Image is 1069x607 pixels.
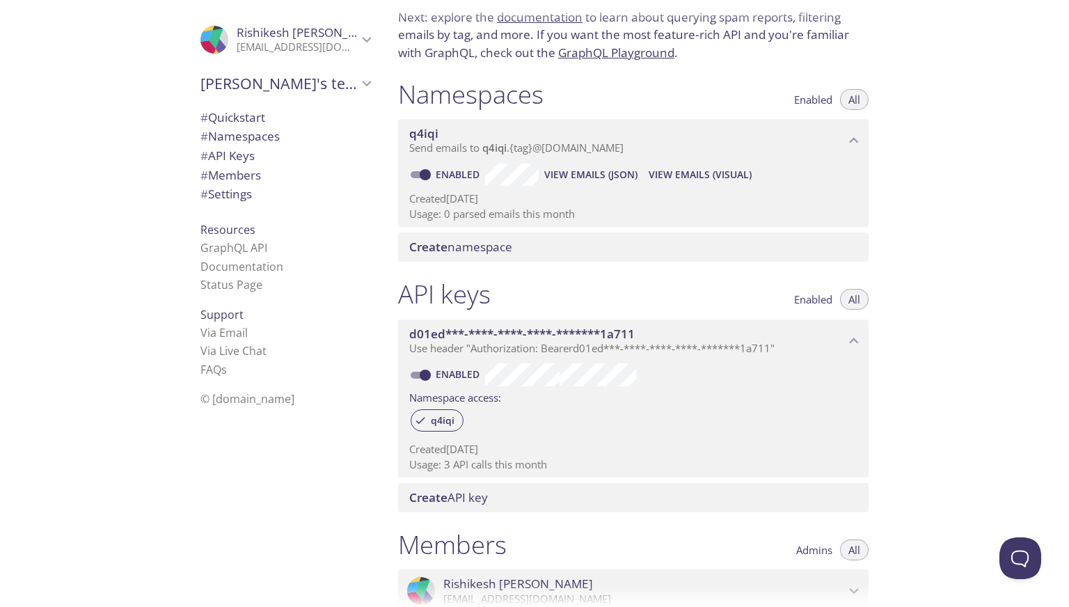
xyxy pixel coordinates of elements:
[200,167,208,183] span: #
[189,65,381,102] div: Rishikesh's team
[189,146,381,166] div: API Keys
[200,109,208,125] span: #
[221,362,227,377] span: s
[398,483,869,512] div: Create API Key
[200,277,262,292] a: Status Page
[840,89,869,110] button: All
[398,119,869,162] div: q4iqi namespace
[539,164,643,186] button: View Emails (JSON)
[200,128,208,144] span: #
[200,167,261,183] span: Members
[200,391,294,407] span: © [DOMAIN_NAME]
[200,222,255,237] span: Resources
[237,40,358,54] p: [EMAIL_ADDRESS][DOMAIN_NAME]
[840,289,869,310] button: All
[200,148,255,164] span: API Keys
[409,239,448,255] span: Create
[840,539,869,560] button: All
[409,386,501,407] label: Namespace access:
[999,537,1041,579] iframe: Help Scout Beacon - Open
[409,442,857,457] p: Created [DATE]
[649,166,752,183] span: View Emails (Visual)
[786,289,841,310] button: Enabled
[788,539,841,560] button: Admins
[200,148,208,164] span: #
[200,362,227,377] a: FAQ
[200,259,283,274] a: Documentation
[189,17,381,63] div: Rishikesh Tomar
[544,166,638,183] span: View Emails (JSON)
[643,164,757,186] button: View Emails (Visual)
[200,74,358,93] span: [PERSON_NAME]'s team
[200,186,252,202] span: Settings
[443,576,593,592] span: Rishikesh [PERSON_NAME]
[189,108,381,127] div: Quickstart
[409,141,624,155] span: Send emails to . {tag} @[DOMAIN_NAME]
[398,8,869,62] p: Next: explore the to learn about querying spam reports, filtering emails by tag, and more. If you...
[409,239,512,255] span: namespace
[409,457,857,472] p: Usage: 3 API calls this month
[409,125,438,141] span: q4iqi
[189,166,381,185] div: Members
[482,141,507,155] span: q4iqi
[398,278,491,310] h1: API keys
[200,307,244,322] span: Support
[398,232,869,262] div: Create namespace
[200,109,265,125] span: Quickstart
[434,368,485,381] a: Enabled
[200,186,208,202] span: #
[409,489,488,505] span: API key
[411,409,464,432] div: q4iqi
[434,168,485,181] a: Enabled
[200,128,280,144] span: Namespaces
[398,79,544,110] h1: Namespaces
[200,343,267,358] a: Via Live Chat
[200,325,248,340] a: Via Email
[189,184,381,204] div: Team Settings
[398,529,507,560] h1: Members
[558,45,674,61] a: GraphQL Playground
[409,207,857,221] p: Usage: 0 parsed emails this month
[200,240,267,255] a: GraphQL API
[189,127,381,146] div: Namespaces
[422,414,463,427] span: q4iqi
[786,89,841,110] button: Enabled
[409,191,857,206] p: Created [DATE]
[497,9,583,25] a: documentation
[237,24,386,40] span: Rishikesh [PERSON_NAME]
[409,489,448,505] span: Create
